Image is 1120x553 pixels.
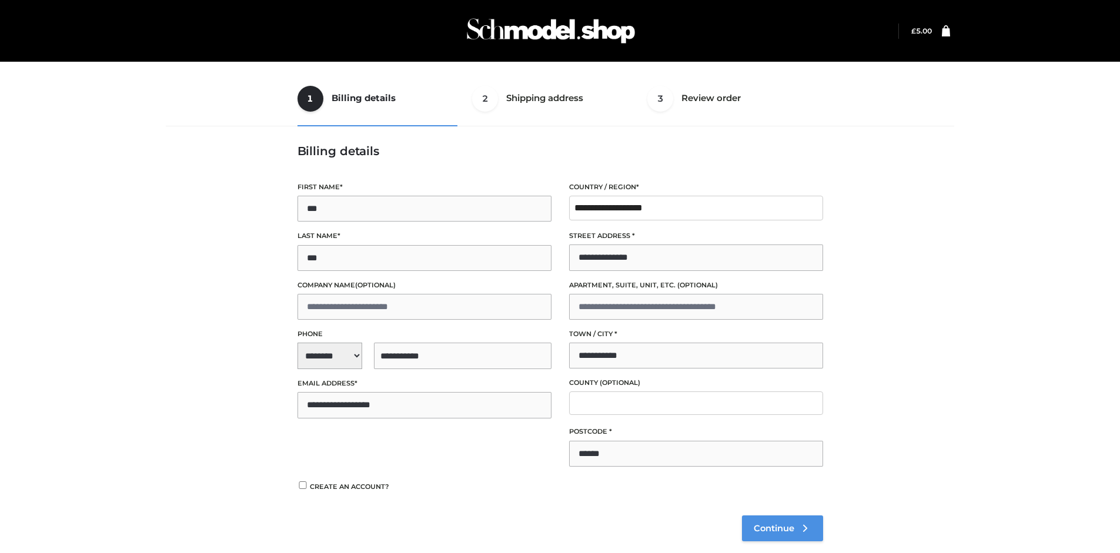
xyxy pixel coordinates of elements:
span: (optional) [600,378,640,387]
span: (optional) [355,281,396,289]
label: Postcode [569,426,823,437]
label: Town / City [569,329,823,340]
label: Email address [297,378,551,389]
bdi: 5.00 [911,26,932,35]
label: Last name [297,230,551,242]
span: £ [911,26,916,35]
img: Schmodel Admin 964 [463,8,639,54]
span: Create an account? [310,482,389,491]
a: £5.00 [911,26,932,35]
label: Apartment, suite, unit, etc. [569,280,823,291]
label: First name [297,182,551,193]
a: Continue [742,515,823,541]
input: Create an account? [297,481,308,489]
label: Country / Region [569,182,823,193]
label: Company name [297,280,551,291]
label: Street address [569,230,823,242]
label: County [569,377,823,388]
label: Phone [297,329,551,340]
span: Continue [754,523,794,534]
span: (optional) [677,281,718,289]
h3: Billing details [297,144,823,158]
